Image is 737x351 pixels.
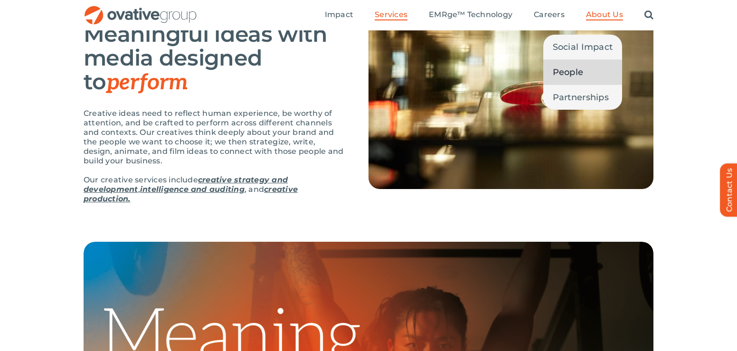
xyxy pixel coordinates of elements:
a: People [543,60,623,85]
a: intelligence and auditing [140,185,245,194]
a: EMRge™ Technology [429,10,512,20]
span: Services [375,10,407,19]
a: creative production. [84,185,298,203]
a: Services [375,10,407,20]
em: perform [106,69,188,96]
span: Careers [534,10,565,19]
span: People [553,66,584,79]
span: Social Impact [553,40,613,54]
a: Search [644,10,653,20]
p: Creative ideas need to reflect human experience, be worthy of attention, and be crafted to perfor... [84,109,345,166]
span: About Us [586,10,623,19]
span: Partnerships [553,91,609,104]
h2: Meaningful ideas with media designed to [84,22,345,95]
a: Careers [534,10,565,20]
a: About Us [586,10,623,20]
a: Impact [325,10,353,20]
a: creative strategy and development [84,175,288,194]
a: Partnerships [543,85,623,110]
span: EMRge™ Technology [429,10,512,19]
a: OG_Full_horizontal_RGB [84,5,198,14]
p: Our creative services include , , and [84,175,345,204]
span: Impact [325,10,353,19]
a: Social Impact [543,35,623,59]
